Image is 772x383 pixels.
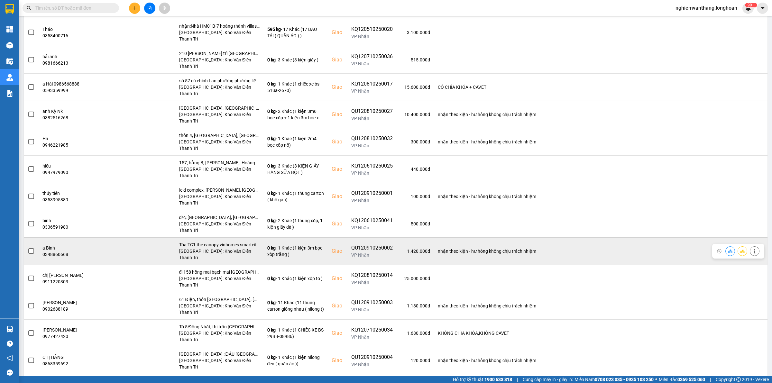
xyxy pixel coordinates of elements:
span: 0 kg [267,276,276,281]
span: caret-down [760,5,766,11]
button: aim [159,3,170,14]
div: anh Kỳ Nk [42,108,145,114]
div: KQ120810250017 [351,80,394,88]
div: 0353995889 [42,196,145,203]
span: Cung cấp máy in - giấy in: [523,376,573,383]
div: Thảo [42,26,145,32]
div: Hà [42,135,145,142]
div: 0947979090 [42,169,145,176]
div: nhận theo kiện - hư hỏng không chịu trách nhiệm [438,357,764,364]
div: 120.000 đ [401,357,430,364]
div: a Bình [42,245,145,251]
div: 500.000 đ [401,221,430,227]
div: - 1 Khác (1 kiện xốp to ) [267,275,324,282]
div: nhận theo kiện - hư hỏng không chịu trách nhiệm [438,111,764,118]
div: [GEOGRAPHIC_DATA]: Kho Văn Điển Thanh Trì [179,166,260,179]
span: plus [133,6,137,10]
div: CHỊ HẰNG [42,354,145,360]
div: VP Nhận [351,33,394,40]
span: notification [7,355,13,361]
div: [GEOGRAPHIC_DATA]: Kho Văn Điển Thanh Trì [179,357,260,370]
button: file-add [144,3,155,14]
div: [GEOGRAPHIC_DATA]: Kho Văn Điển Thanh Trì [179,330,260,343]
div: Giao [332,56,344,64]
div: 0348860668 [42,251,145,258]
span: question-circle [7,341,13,347]
span: nghiemvanthang.longhoan [670,4,742,12]
span: 0 kg [267,109,276,114]
div: Tổ 5 Đồng Nhất, thị trấn [GEOGRAPHIC_DATA], huyện [GEOGRAPHIC_DATA], tỉnh [GEOGRAPHIC_DATA]) [179,324,260,330]
div: nhận theo kiện - hư hỏng không chịu trách nhiệm [438,139,764,145]
div: Giao [332,83,344,91]
div: VP Nhận [351,115,394,122]
span: aim [162,6,167,10]
div: 0977427420 [42,333,145,340]
div: thủy tiên [42,190,145,196]
img: logo-vxr [5,4,14,14]
div: 157, bằng B, [PERSON_NAME], Hoàng Mai, [GEOGRAPHIC_DATA] [179,160,260,166]
div: [GEOGRAPHIC_DATA]: Kho Văn Điển Thanh Trì [179,57,260,69]
strong: 0369 525 060 [677,377,705,382]
div: VP Nhận [351,197,394,204]
div: - 3 Khác (3 kiện giấy ) [267,57,324,63]
div: Giao [332,165,344,173]
div: 0382516268 [42,114,145,121]
div: CÓ CHÌA KHÓA + CAVET [438,84,764,90]
div: [GEOGRAPHIC_DATA]: Kho Văn Điển Thanh Trì [179,193,260,206]
div: nhận theo kiện - hư hỏng không chịu trách nhiệm [438,248,764,254]
div: 1.180.000 đ [401,303,430,309]
div: Giao [332,275,344,282]
span: 0 kg [267,218,276,223]
div: - 1 Khác (1 chiếc xe bs 51ua-2670) [267,81,324,94]
div: Giao [332,29,344,36]
div: Giao [332,111,344,118]
div: KQ120810250014 [351,271,394,279]
strong: 0708 023 035 - 0935 103 250 [595,377,654,382]
sup: 754 [745,3,757,7]
div: Giao [332,329,344,337]
div: - 2 Khác (1 thùng xốp, 1 kiện giấy dài) [267,217,324,230]
div: KQ120610250041 [351,217,394,224]
span: message [7,369,13,376]
span: 0 kg [267,136,276,141]
div: 15.600.000 đ [401,84,430,90]
div: VP Nhận [351,279,394,286]
div: hải anh [42,53,145,60]
button: caret-down [757,3,768,14]
div: VP Nhận [351,60,394,67]
div: VP Nhận [351,334,394,340]
div: - 1 Khác (1 thùng carton ( khô gà )) [267,190,324,203]
div: KQ120710250036 [351,53,394,60]
div: [PERSON_NAME] [42,327,145,333]
div: a Hải 0986568888 [42,81,145,87]
img: warehouse-icon [6,42,13,49]
span: copyright [736,377,741,382]
img: dashboard-icon [6,26,13,32]
div: [GEOGRAPHIC_DATA], [GEOGRAPHIC_DATA], [GEOGRAPHIC_DATA], [GEOGRAPHIC_DATA] [179,105,260,111]
div: VP Nhận [351,361,394,368]
span: ⚪️ [655,378,657,381]
div: Giao [332,138,344,146]
span: | [710,376,711,383]
div: [GEOGRAPHIC_DATA]: Kho Văn Điển Thanh Trì [179,139,260,151]
div: thôn 4, [GEOGRAPHIC_DATA], [GEOGRAPHIC_DATA],[GEOGRAPHIC_DATA] [179,132,260,139]
div: 300.000 đ [401,139,430,145]
div: QU120910250001 [351,189,394,197]
div: VP Nhận [351,224,394,231]
div: chị [PERSON_NAME] [42,272,145,278]
div: 515.000 đ [401,57,430,63]
button: plus [129,3,140,14]
div: [GEOGRAPHIC_DATA]: Kho Văn Điển Thanh Trì [179,248,260,261]
div: [GEOGRAPHIC_DATA]: Kho Văn Điển Thanh Trì [179,221,260,233]
div: - 11 Khác (11 thùng carton giống nhau ( nilong )) [267,299,324,312]
div: 10.400.000 đ [401,111,430,118]
div: 0902688189 [42,306,145,312]
div: KQ120710250034 [351,326,394,334]
span: 0 kg [267,191,276,196]
span: 0 kg [267,327,276,333]
div: QU120910250002 [351,244,394,252]
div: QU120810250032 [351,135,394,142]
div: QU120910250003 [351,299,394,306]
div: Giao [332,193,344,200]
img: icon-new-feature [745,5,751,11]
